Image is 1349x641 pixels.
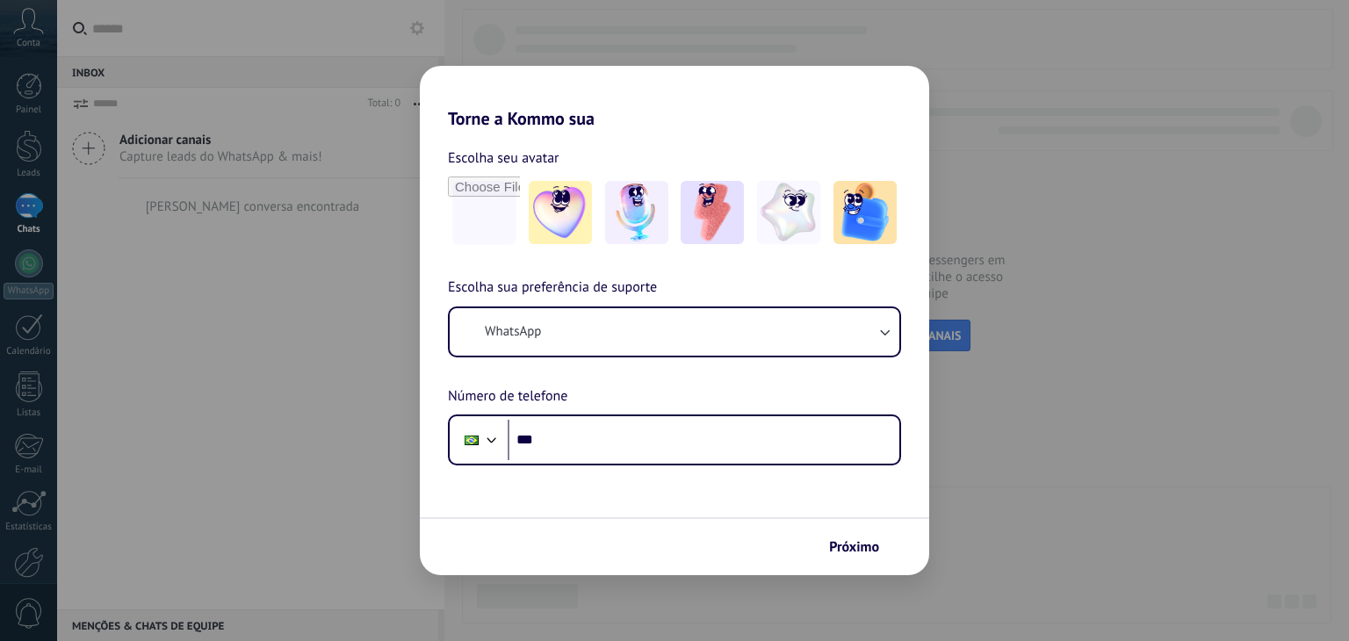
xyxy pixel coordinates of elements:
[450,308,899,356] button: WhatsApp
[485,323,541,341] span: WhatsApp
[821,532,903,562] button: Próximo
[420,66,929,129] h2: Torne a Kommo sua
[529,181,592,244] img: -1.jpeg
[757,181,820,244] img: -4.jpeg
[455,421,488,458] div: Brazil: + 55
[448,277,657,299] span: Escolha sua preferência de suporte
[833,181,897,244] img: -5.jpeg
[448,147,559,169] span: Escolha seu avatar
[681,181,744,244] img: -3.jpeg
[829,541,879,553] span: Próximo
[605,181,668,244] img: -2.jpeg
[448,385,567,408] span: Número de telefone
